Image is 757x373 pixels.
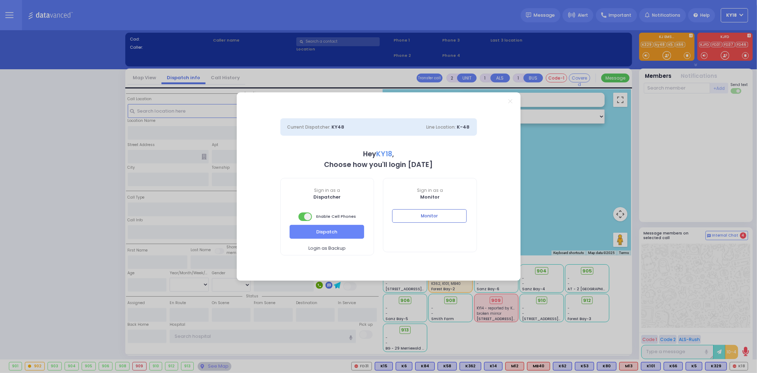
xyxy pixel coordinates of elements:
[420,194,440,200] b: Monitor
[376,149,392,159] span: KY18
[363,149,394,159] b: Hey ,
[332,124,345,130] span: KY48
[290,225,364,238] button: Dispatch
[281,187,374,194] span: Sign in as a
[427,124,456,130] span: Line Location:
[508,99,512,103] a: Close
[457,124,470,130] span: K-48
[308,245,346,252] span: Login as Backup
[324,160,433,169] b: Choose how you'll login [DATE]
[287,124,331,130] span: Current Dispatcher:
[298,212,356,222] span: Enable Cell Phones
[383,187,477,194] span: Sign in as a
[392,209,467,223] button: Monitor
[313,194,341,200] b: Dispatcher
